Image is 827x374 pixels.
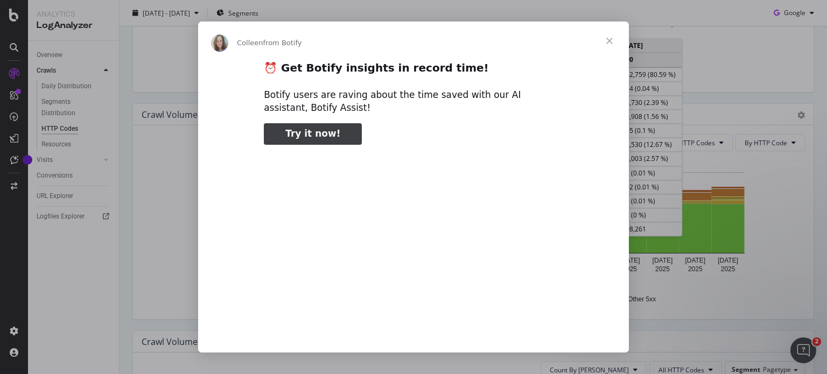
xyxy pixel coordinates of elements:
span: Colleen [237,39,263,47]
div: Botify users are raving about the time saved with our AI assistant, Botify Assist! [264,89,563,115]
img: Profile image for Colleen [211,34,228,52]
a: Try it now! [264,123,362,145]
span: Close [590,22,629,60]
h2: ⏰ Get Botify insights in record time! [264,61,563,81]
span: Try it now! [285,128,340,139]
span: from Botify [263,39,302,47]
